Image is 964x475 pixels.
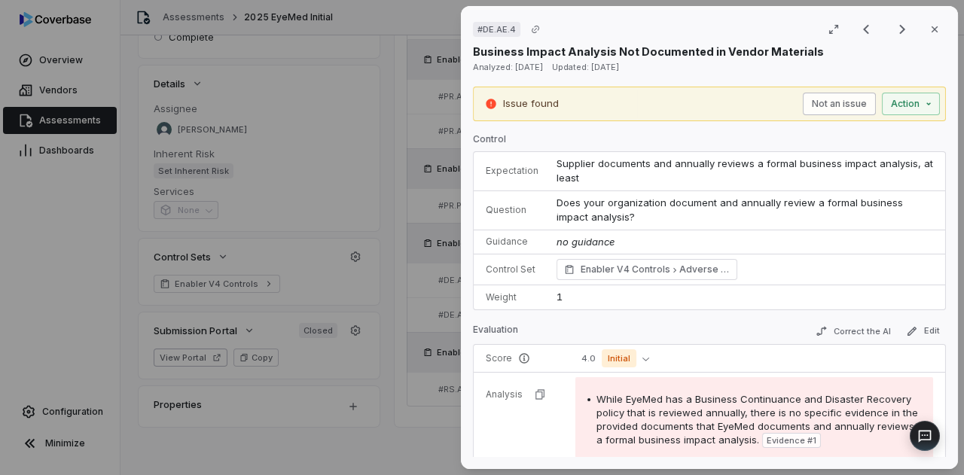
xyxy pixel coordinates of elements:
[596,393,918,446] span: While EyeMed has a Business Continuance and Disaster Recovery policy that is reviewed annually, t...
[473,324,518,342] p: Evaluation
[486,263,538,276] p: Control Set
[486,352,557,364] p: Score
[486,204,538,216] p: Question
[900,322,946,340] button: Edit
[882,93,940,115] button: Action
[887,20,917,38] button: Next result
[557,291,563,303] span: 1
[552,62,619,72] span: Updated: [DATE]
[473,133,946,151] p: Control
[486,291,538,303] p: Weight
[602,349,636,367] span: Initial
[473,44,824,59] p: Business Impact Analysis Not Documented in Vendor Materials
[581,262,730,277] span: Enabler V4 Controls Adverse Event Analysis
[477,23,516,35] span: # DE.AE.4
[486,236,538,248] p: Guidance
[575,349,655,367] button: 4.0Initial
[803,93,876,115] button: Not an issue
[503,96,559,111] p: Issue found
[473,62,543,72] span: Analyzed: [DATE]
[851,20,881,38] button: Previous result
[486,388,523,400] p: Analysis
[557,196,906,224] span: Does your organization document and annually review a formal business impact analysis?
[557,157,936,184] span: Supplier documents and annually reviews a formal business impact analysis, at least
[486,165,538,177] p: Expectation
[522,16,549,43] button: Copy link
[557,236,615,248] span: no guidance
[767,434,816,446] span: Evidence # 1
[810,322,897,340] button: Correct the AI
